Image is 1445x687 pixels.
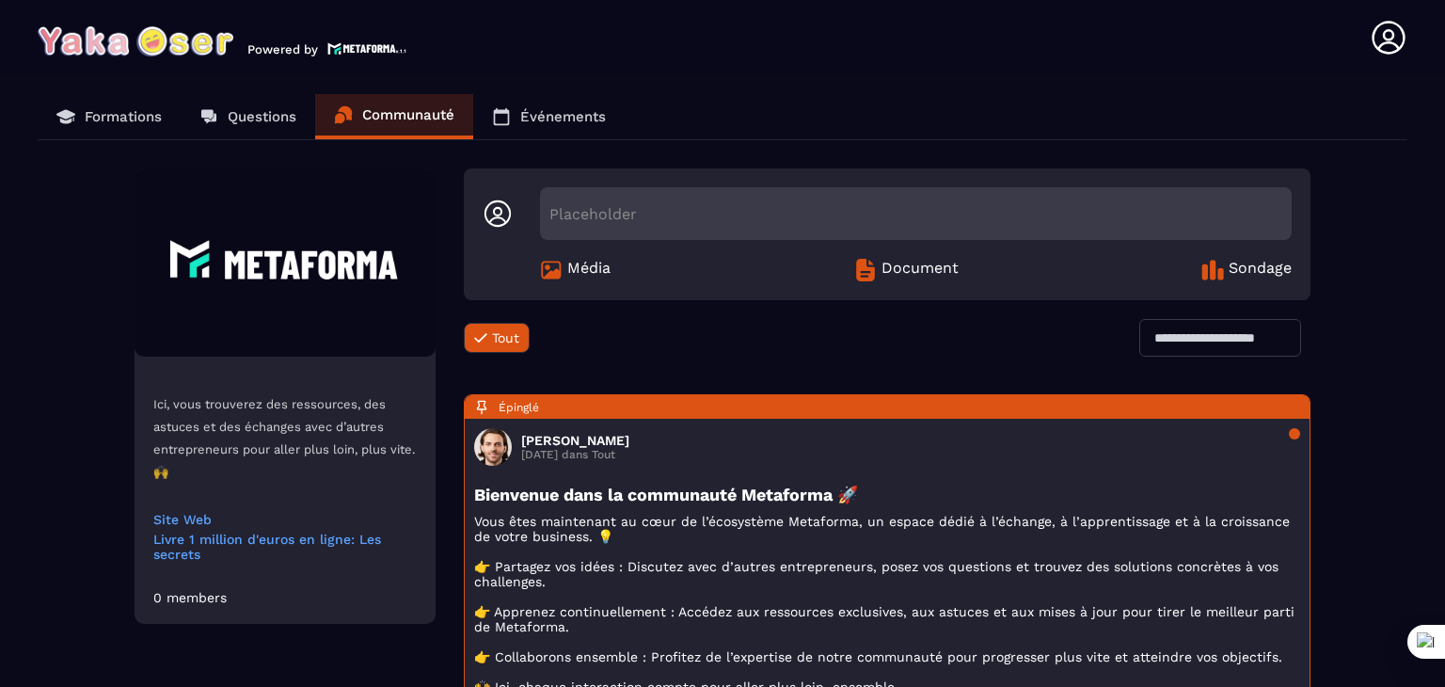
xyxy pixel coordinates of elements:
[327,40,406,56] img: logo
[153,393,417,484] p: Ici, vous trouverez des ressources, des astuces et des échanges avec d’autres entrepreneurs pour ...
[521,433,629,448] h3: [PERSON_NAME]
[228,108,296,125] p: Questions
[85,108,162,125] p: Formations
[247,42,318,56] p: Powered by
[153,590,227,605] div: 0 members
[499,401,539,414] span: Épinglé
[881,259,959,281] span: Document
[315,94,473,139] a: Communauté
[135,168,436,357] img: Community background
[1229,259,1292,281] span: Sondage
[153,512,417,527] a: Site Web
[38,26,233,56] img: logo-branding
[520,108,606,125] p: Événements
[473,94,625,139] a: Événements
[567,259,611,281] span: Média
[521,448,629,461] p: [DATE] dans Tout
[492,330,519,345] span: Tout
[540,187,1292,240] div: Placeholder
[38,94,181,139] a: Formations
[153,532,417,562] a: Livre 1 million d'euros en ligne: Les secrets
[362,106,454,123] p: Communauté
[474,485,1300,504] h3: Bienvenue dans la communauté Metaforma 🚀
[181,94,315,139] a: Questions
